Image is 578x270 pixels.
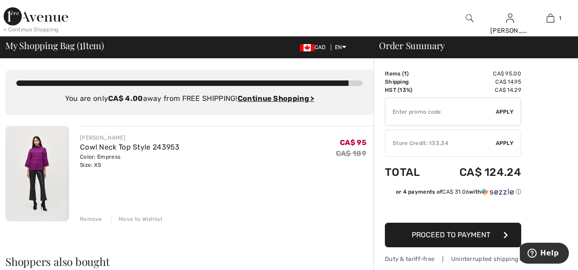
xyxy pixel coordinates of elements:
img: Canadian Dollar [300,44,314,51]
span: Apply [496,139,514,147]
div: Duty & tariff-free | Uninterrupted shipping [385,255,521,263]
span: Apply [496,108,514,116]
div: Move to Wishlist [111,215,163,223]
span: CA$ 31.06 [442,189,469,195]
div: [PERSON_NAME] [80,134,180,142]
img: 1ère Avenue [4,7,68,25]
span: EN [335,44,346,50]
td: CA$ 14.29 [434,86,521,94]
h2: Shoppers also bought [5,256,374,267]
div: < Continue Shopping [4,25,59,34]
span: 1 [80,39,83,50]
div: or 4 payments of with [396,188,521,196]
button: Proceed to Payment [385,223,521,247]
span: 1 [559,14,561,22]
td: CA$ 124.24 [434,157,521,188]
span: Proceed to Payment [412,230,490,239]
span: 1 [404,70,407,77]
div: Color: Empress Size: XS [80,153,180,169]
a: 1 [531,13,570,24]
td: Items ( ) [385,70,434,78]
a: Sign In [506,14,514,22]
a: Cowl Neck Top Style 243953 [80,143,180,151]
td: CA$ 14.95 [434,78,521,86]
img: Cowl Neck Top Style 243953 [5,126,69,221]
td: Total [385,157,434,188]
img: My Bag [547,13,554,24]
td: HST (13%) [385,86,434,94]
iframe: Opens a widget where you can find more information [520,243,569,265]
a: Continue Shopping > [238,94,314,103]
div: Store Credit: 133.34 [385,139,496,147]
span: CAD [300,44,329,50]
span: My Shopping Bag ( Item) [5,41,104,50]
td: Shipping [385,78,434,86]
iframe: PayPal-paypal [385,199,521,220]
div: Order Summary [368,41,573,50]
img: Sezzle [481,188,514,196]
img: search the website [466,13,473,24]
div: or 4 payments ofCA$ 31.06withSezzle Click to learn more about Sezzle [385,188,521,199]
div: [PERSON_NAME] [490,26,530,35]
div: Remove [80,215,102,223]
img: My Info [506,13,514,24]
div: You are only away from FREE SHIPPING! [16,93,363,104]
td: CA$ 95.00 [434,70,521,78]
strong: CA$ 4.00 [108,94,143,103]
s: CA$ 189 [336,149,366,158]
span: CA$ 95 [340,138,366,147]
input: Promo code [385,98,496,125]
